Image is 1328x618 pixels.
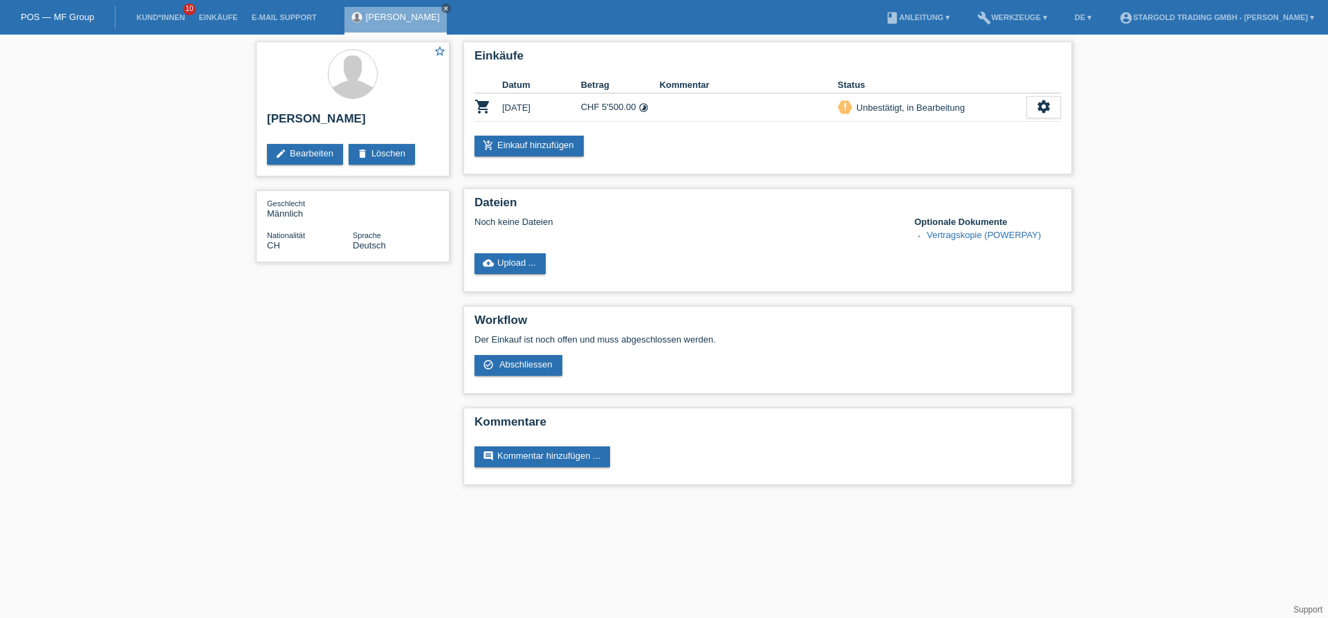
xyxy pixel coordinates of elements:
[502,93,581,122] td: [DATE]
[1112,13,1321,21] a: account_circleStargold Trading GmbH - [PERSON_NAME] ▾
[434,45,446,60] a: star_border
[483,451,494,462] i: comment
[638,102,649,113] i: Fixe Raten (48 Raten)
[267,231,305,239] span: Nationalität
[474,334,1061,345] p: Der Einkauf ist noch offen und muss abgeschlossen werden.
[267,144,343,165] a: editBearbeiten
[483,140,494,151] i: add_shopping_cart
[349,144,415,165] a: deleteLöschen
[581,77,660,93] th: Betrag
[659,77,838,93] th: Kommentar
[474,98,491,115] i: POSP00027338
[267,198,353,219] div: Männlich
[1068,13,1098,21] a: DE ▾
[366,12,440,22] a: [PERSON_NAME]
[129,13,192,21] a: Kund*innen
[502,77,581,93] th: Datum
[192,13,244,21] a: Einkäufe
[353,231,381,239] span: Sprache
[483,359,494,370] i: check_circle_outline
[474,355,562,376] a: check_circle_outline Abschliessen
[443,5,450,12] i: close
[1036,99,1051,114] i: settings
[474,253,546,274] a: cloud_uploadUpload ...
[267,112,439,133] h2: [PERSON_NAME]
[840,102,850,111] i: priority_high
[483,257,494,269] i: cloud_upload
[838,77,1026,93] th: Status
[914,217,1061,227] h4: Optionale Dokumente
[474,415,1061,436] h2: Kommentare
[474,217,897,227] div: Noch keine Dateien
[1293,605,1322,615] a: Support
[474,446,610,467] a: commentKommentar hinzufügen ...
[474,136,584,156] a: add_shopping_cartEinkauf hinzufügen
[353,240,386,251] span: Deutsch
[245,13,324,21] a: E-Mail Support
[267,199,305,208] span: Geschlecht
[499,359,553,370] span: Abschliessen
[977,11,991,25] i: build
[852,100,965,115] div: Unbestätigt, in Bearbeitung
[183,3,196,15] span: 10
[474,196,1061,217] h2: Dateien
[267,240,280,251] span: Schweiz
[21,12,94,22] a: POS — MF Group
[878,13,957,21] a: bookAnleitung ▾
[474,49,1061,70] h2: Einkäufe
[581,93,660,122] td: CHF 5'500.00
[474,313,1061,334] h2: Workflow
[275,148,286,159] i: edit
[927,230,1041,240] a: Vertragskopie (POWERPAY)
[1119,11,1133,25] i: account_circle
[441,3,451,13] a: close
[970,13,1054,21] a: buildWerkzeuge ▾
[434,45,446,57] i: star_border
[357,148,368,159] i: delete
[885,11,899,25] i: book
